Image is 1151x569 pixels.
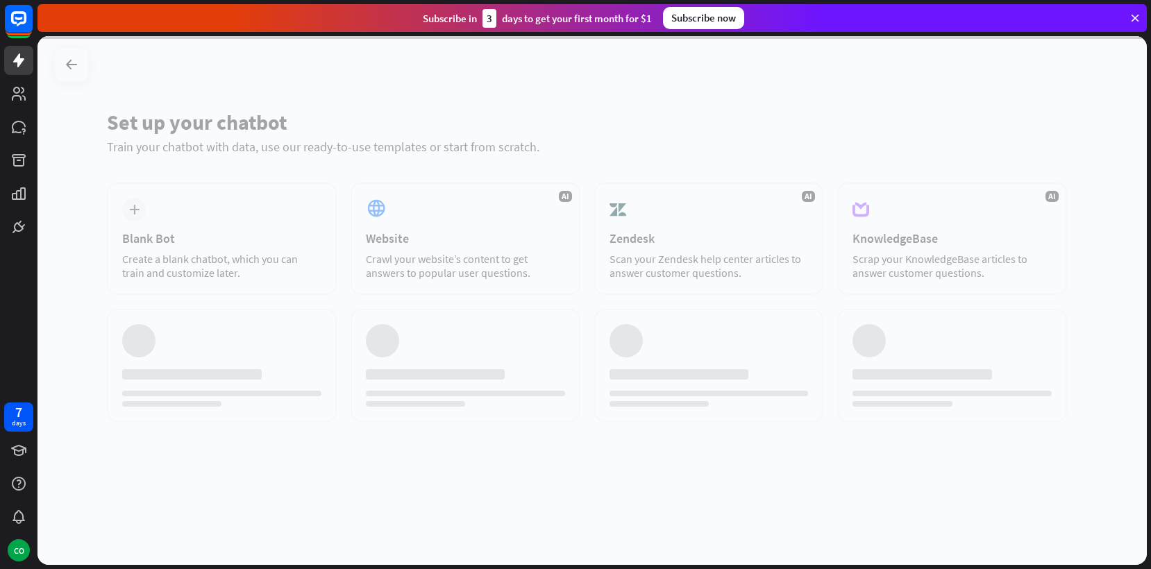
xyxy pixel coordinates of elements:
div: 7 [15,406,22,418]
div: Subscribe in days to get your first month for $1 [423,9,652,28]
div: Subscribe now [663,7,744,29]
div: days [12,418,26,428]
a: 7 days [4,402,33,432]
div: 3 [482,9,496,28]
div: CO [8,539,30,561]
